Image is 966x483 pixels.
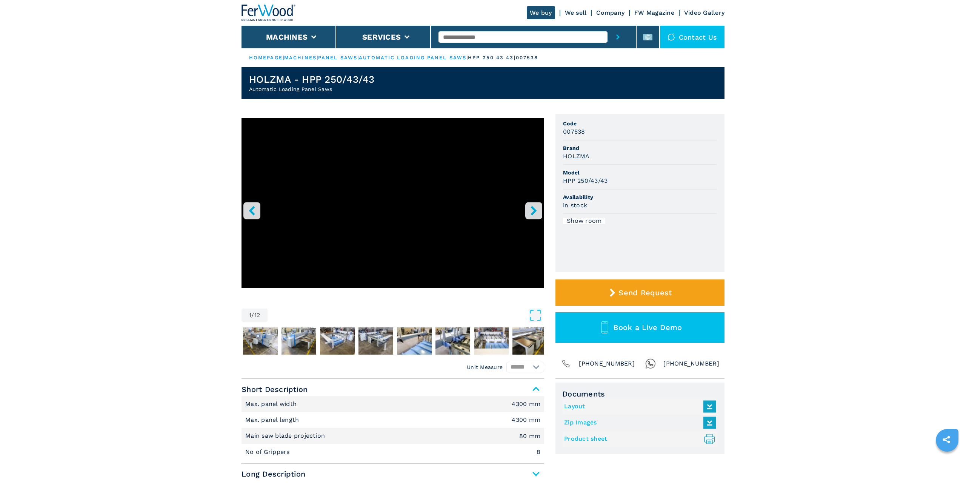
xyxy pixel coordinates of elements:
h1: HOLZMA - HPP 250/43/43 [249,73,375,85]
button: Open Fullscreen [269,309,542,322]
p: Max. panel width [245,400,298,408]
a: We buy [527,6,555,19]
img: Contact us [668,33,675,41]
img: Ferwood [241,5,296,21]
span: Send Request [618,288,672,297]
button: Book a Live Demo [555,312,724,343]
p: hpp 250 43 43 | [468,54,515,61]
h3: HOLZMA [563,152,590,160]
span: Documents [562,389,718,398]
em: 8 [537,449,540,455]
img: a4ca77b16ff33e279680bf52caffae01 [435,327,470,355]
h3: HPP 250/43/43 [563,176,608,185]
em: 80 mm [519,433,540,439]
a: panel saws [318,55,357,60]
em: 4300 mm [512,401,540,407]
img: c0cf9bc8688ea4d82b421ddc3dd91e25 [243,327,278,355]
a: automatic loading panel saws [359,55,466,60]
a: We sell [565,9,587,16]
img: 87c1c94683b7b2eaddb0b4df524cd2b1 [320,327,355,355]
span: [PHONE_NUMBER] [663,358,719,369]
div: Short Description [241,396,544,460]
button: Machines [266,32,308,42]
img: 0755c29865346c609baac4d3740e1c7e [397,327,432,355]
a: FW Magazine [634,9,674,16]
img: Phone [561,358,571,369]
iframe: Sezionatrice carico automatico in azione - HOLZMA HPP 250/43/43 - Ferwoodgroup - 007538 [241,118,544,288]
span: Book a Live Demo [613,323,682,332]
em: Unit Measure [467,363,503,371]
div: Contact us [660,26,725,48]
p: 007538 [516,54,538,61]
span: [PHONE_NUMBER] [579,358,635,369]
img: 1bb4d0fe78ac610a47bbe86df81813a6 [281,327,316,355]
button: Go to Slide 7 [434,326,472,356]
span: | [466,55,468,60]
button: Go to Slide 2 [241,326,279,356]
a: HOMEPAGE [249,55,283,60]
img: 5db0129a050aaee8deecd095578357a5 [358,327,393,355]
span: Availability [563,193,717,201]
iframe: Chat [934,449,960,477]
span: Short Description [241,383,544,396]
button: Services [362,32,401,42]
span: | [357,55,359,60]
a: Company [596,9,625,16]
button: Go to Slide 5 [357,326,395,356]
a: Product sheet [564,433,712,445]
span: | [317,55,318,60]
span: 12 [254,312,260,318]
span: Model [563,169,717,176]
img: Whatsapp [645,358,656,369]
span: / [251,312,254,318]
span: Code [563,120,717,127]
button: Go to Slide 3 [280,326,318,356]
button: Go to Slide 4 [318,326,356,356]
span: Brand [563,144,717,152]
a: Video Gallery [684,9,724,16]
a: Zip Images [564,417,712,429]
nav: Thumbnail Navigation [241,326,544,356]
button: Go to Slide 6 [395,326,433,356]
em: 4300 mm [512,417,540,423]
p: Main saw blade projection [245,432,327,440]
h3: in stock [563,201,587,210]
span: Long Description [241,467,544,481]
p: No of Grippers [245,448,292,456]
a: machines [284,55,317,60]
button: Send Request [555,279,724,306]
h2: Automatic Loading Panel Saws [249,85,375,93]
img: 4d963b35724fe25aafafa414a4e5e7be [474,327,509,355]
span: 1 [249,312,251,318]
button: Go to Slide 8 [472,326,510,356]
button: Go to Slide 9 [511,326,549,356]
button: left-button [243,202,260,219]
a: sharethis [937,430,956,449]
button: right-button [525,202,542,219]
p: Max. panel length [245,416,301,424]
span: | [283,55,284,60]
img: 7c7acb46a5a0f23e46c84915cda51d96 [512,327,547,355]
div: Go to Slide 1 [241,118,544,301]
button: submit-button [608,26,628,48]
a: Layout [564,400,712,413]
div: Show room [563,218,605,224]
h3: 007538 [563,127,585,136]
